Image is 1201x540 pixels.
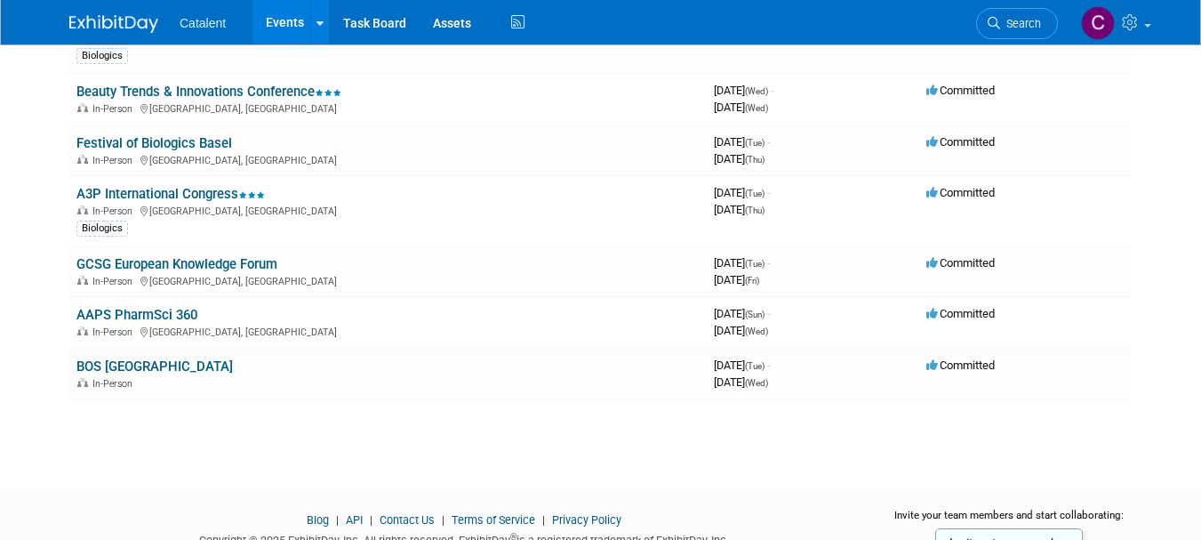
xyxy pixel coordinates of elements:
[926,256,995,270] span: Committed
[437,513,449,527] span: |
[771,84,773,97] span: -
[77,326,88,335] img: In-Person Event
[1081,6,1115,40] img: Christina Szendi
[745,361,765,371] span: (Tue)
[76,256,277,272] a: GCSG European Knowledge Forum
[745,206,765,215] span: (Thu)
[714,186,770,199] span: [DATE]
[76,203,700,217] div: [GEOGRAPHIC_DATA], [GEOGRAPHIC_DATA]
[714,135,770,149] span: [DATE]
[926,84,995,97] span: Committed
[77,276,88,285] img: In-Person Event
[76,221,128,237] div: Biologics
[69,15,158,33] img: ExhibitDay
[76,152,700,166] div: [GEOGRAPHIC_DATA], [GEOGRAPHIC_DATA]
[92,103,138,115] span: In-Person
[714,324,768,337] span: [DATE]
[714,307,770,320] span: [DATE]
[346,513,363,527] a: API
[76,135,232,151] a: Festival of Biologics Basel
[452,513,535,527] a: Terms of Service
[745,189,765,198] span: (Tue)
[976,8,1058,39] a: Search
[76,48,128,64] div: Biologics
[714,203,765,216] span: [DATE]
[767,359,770,372] span: -
[1000,17,1041,30] span: Search
[77,103,88,112] img: In-Person Event
[307,513,329,527] a: Blog
[745,326,768,336] span: (Wed)
[745,103,768,113] span: (Wed)
[767,256,770,270] span: -
[92,378,138,390] span: In-Person
[714,375,768,389] span: [DATE]
[538,513,549,527] span: |
[714,152,765,165] span: [DATE]
[92,155,138,166] span: In-Person
[745,259,765,269] span: (Tue)
[714,101,768,114] span: [DATE]
[745,378,768,388] span: (Wed)
[76,186,265,202] a: A3P International Congress
[767,135,770,149] span: -
[745,276,759,286] span: (Fri)
[745,138,765,148] span: (Tue)
[552,513,621,527] a: Privacy Policy
[365,513,377,527] span: |
[76,273,700,287] div: [GEOGRAPHIC_DATA], [GEOGRAPHIC_DATA]
[92,326,138,338] span: In-Person
[745,310,765,319] span: (Sun)
[332,513,343,527] span: |
[76,307,197,323] a: AAPS PharmSci 360
[714,273,759,286] span: [DATE]
[926,135,995,149] span: Committed
[714,359,770,372] span: [DATE]
[77,206,88,214] img: In-Person Event
[92,276,138,287] span: In-Person
[926,359,995,372] span: Committed
[745,86,768,96] span: (Wed)
[926,307,995,320] span: Committed
[76,84,341,100] a: Beauty Trends & Innovations Conference
[76,359,233,375] a: BOS [GEOGRAPHIC_DATA]
[767,186,770,199] span: -
[180,16,226,30] span: Catalent
[77,378,88,387] img: In-Person Event
[745,155,765,165] span: (Thu)
[714,256,770,270] span: [DATE]
[714,84,773,97] span: [DATE]
[886,508,1132,535] div: Invite your team members and start collaborating:
[76,101,700,115] div: [GEOGRAPHIC_DATA], [GEOGRAPHIC_DATA]
[76,324,700,338] div: [GEOGRAPHIC_DATA], [GEOGRAPHIC_DATA]
[380,513,435,527] a: Contact Us
[77,155,88,164] img: In-Person Event
[92,206,138,217] span: In-Person
[767,307,770,320] span: -
[926,186,995,199] span: Committed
